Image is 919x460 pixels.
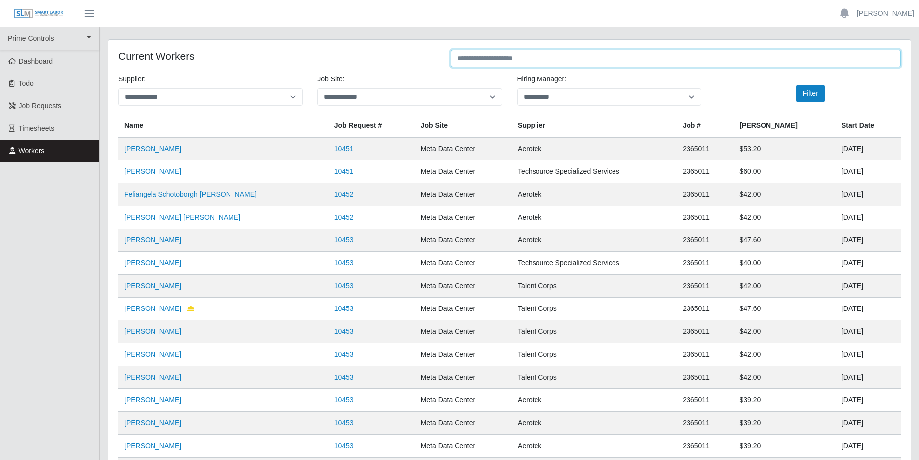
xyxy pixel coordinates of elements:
td: [DATE] [836,412,901,435]
td: [DATE] [836,183,901,206]
td: 2365011 [677,412,733,435]
a: [PERSON_NAME] [124,442,181,450]
a: [PERSON_NAME] [124,305,181,312]
td: Meta Data Center [415,183,512,206]
td: Meta Data Center [415,412,512,435]
a: 10453 [334,305,354,312]
a: [PERSON_NAME] [124,259,181,267]
th: Start Date [836,114,901,138]
td: Aerotek [512,412,677,435]
td: Aerotek [512,229,677,252]
a: [PERSON_NAME] [124,327,181,335]
td: $53.20 [733,137,836,160]
label: Supplier: [118,74,146,84]
td: 2365011 [677,298,733,320]
td: 2365011 [677,275,733,298]
span: Workers [19,147,45,154]
a: [PERSON_NAME] [124,282,181,290]
th: Job # [677,114,733,138]
a: 10452 [334,213,354,221]
a: 10453 [334,373,354,381]
td: Meta Data Center [415,160,512,183]
td: $42.00 [733,183,836,206]
th: Name [118,114,328,138]
td: Meta Data Center [415,320,512,343]
td: Talent Corps [512,298,677,320]
td: $47.60 [733,229,836,252]
td: 2365011 [677,206,733,229]
td: $42.00 [733,275,836,298]
td: 2365011 [677,343,733,366]
a: 10453 [334,327,354,335]
td: Meta Data Center [415,298,512,320]
td: $42.00 [733,206,836,229]
td: Meta Data Center [415,389,512,412]
td: Talent Corps [512,343,677,366]
label: Hiring Manager: [517,74,567,84]
a: 10453 [334,259,354,267]
td: Meta Data Center [415,137,512,160]
td: Talent Corps [512,320,677,343]
a: 10453 [334,282,354,290]
td: 2365011 [677,366,733,389]
td: 2365011 [677,137,733,160]
a: 10453 [334,350,354,358]
td: $42.00 [733,366,836,389]
td: Meta Data Center [415,252,512,275]
th: Supplier [512,114,677,138]
td: Meta Data Center [415,206,512,229]
td: 2365011 [677,389,733,412]
td: 2365011 [677,435,733,458]
td: [DATE] [836,206,901,229]
a: [PERSON_NAME] [124,236,181,244]
td: Aerotek [512,389,677,412]
a: 10453 [334,396,354,404]
td: $39.20 [733,412,836,435]
td: Talent Corps [512,366,677,389]
td: [DATE] [836,320,901,343]
a: Feliangela Schotoborgh [PERSON_NAME] [124,190,257,198]
td: [DATE] [836,298,901,320]
td: Aerotek [512,206,677,229]
td: [DATE] [836,160,901,183]
td: [DATE] [836,275,901,298]
a: 10453 [334,419,354,427]
a: [PERSON_NAME] [124,373,181,381]
span: Timesheets [19,124,55,132]
td: 2365011 [677,252,733,275]
td: [DATE] [836,229,901,252]
td: Aerotek [512,435,677,458]
label: job site: [317,74,344,84]
a: [PERSON_NAME] [PERSON_NAME] [124,213,240,221]
td: Meta Data Center [415,229,512,252]
td: 2365011 [677,229,733,252]
td: $39.20 [733,389,836,412]
button: Filter [796,85,825,102]
td: Meta Data Center [415,366,512,389]
th: [PERSON_NAME] [733,114,836,138]
span: Dashboard [19,57,53,65]
td: Aerotek [512,137,677,160]
td: Meta Data Center [415,275,512,298]
a: 10453 [334,236,354,244]
i: team lead [187,305,194,312]
td: [DATE] [836,252,901,275]
td: 2365011 [677,160,733,183]
td: 2365011 [677,320,733,343]
td: [DATE] [836,366,901,389]
a: [PERSON_NAME] [124,145,181,153]
td: Meta Data Center [415,343,512,366]
td: Meta Data Center [415,435,512,458]
h4: Current Workers [118,50,436,62]
td: $47.60 [733,298,836,320]
a: 10451 [334,167,354,175]
span: Job Requests [19,102,62,110]
a: 10453 [334,442,354,450]
td: Aerotek [512,183,677,206]
a: [PERSON_NAME] [124,167,181,175]
td: $39.20 [733,435,836,458]
td: Techsource Specialized Services [512,160,677,183]
a: 10451 [334,145,354,153]
td: $40.00 [733,252,836,275]
th: Job Request # [328,114,415,138]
